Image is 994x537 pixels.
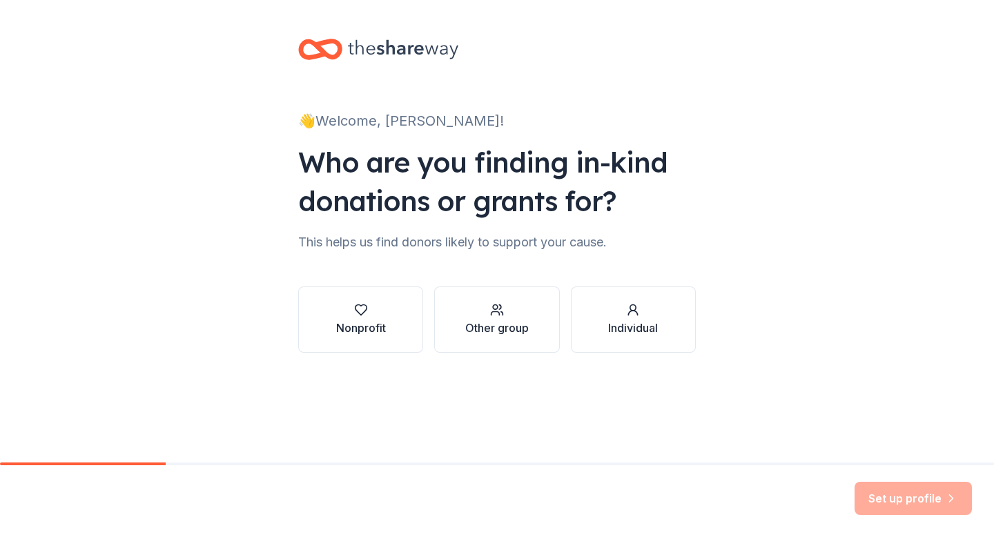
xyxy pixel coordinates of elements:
button: Individual [571,286,696,353]
div: 👋 Welcome, [PERSON_NAME]! [298,110,696,132]
div: Nonprofit [336,320,386,336]
div: Other group [465,320,529,336]
div: This helps us find donors likely to support your cause. [298,231,696,253]
button: Other group [434,286,559,353]
button: Nonprofit [298,286,423,353]
div: Individual [608,320,658,336]
div: Who are you finding in-kind donations or grants for? [298,143,696,220]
